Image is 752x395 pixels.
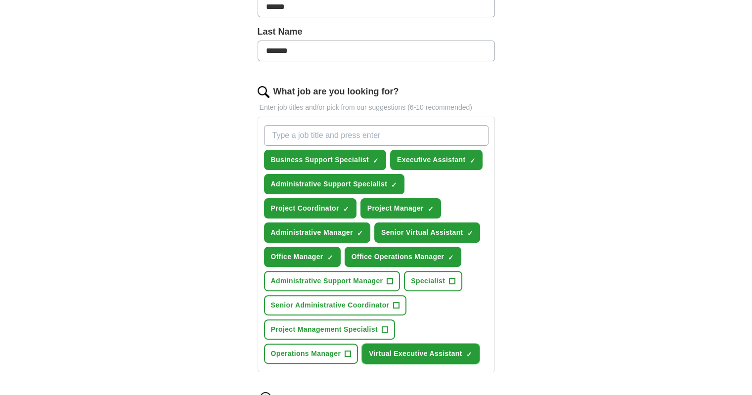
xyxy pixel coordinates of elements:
label: Last Name [258,25,495,39]
span: Senior Administrative Coordinator [271,300,390,310]
span: Business Support Specialist [271,155,369,165]
button: Business Support Specialist✓ [264,150,387,170]
button: Administrative Support Manager [264,271,400,291]
button: Administrative Support Specialist✓ [264,174,405,194]
button: Senior Virtual Assistant✓ [374,222,481,243]
span: Project Management Specialist [271,324,378,335]
button: Virtual Executive Assistant✓ [362,344,479,364]
span: Office Manager [271,252,323,262]
button: Project Management Specialist [264,319,395,340]
label: What job are you looking for? [273,85,399,98]
span: Project Manager [367,203,424,214]
span: Administrative Manager [271,227,353,238]
span: Office Operations Manager [352,252,444,262]
span: Senior Virtual Assistant [381,227,463,238]
span: ✓ [343,205,349,213]
p: Enter job titles and/or pick from our suggestions (6-10 recommended) [258,102,495,113]
span: Virtual Executive Assistant [369,349,462,359]
input: Type a job title and press enter [264,125,488,146]
span: ✓ [327,254,333,262]
button: Office Operations Manager✓ [345,247,462,267]
button: Operations Manager [264,344,358,364]
span: ✓ [391,181,397,189]
span: Operations Manager [271,349,341,359]
span: ✓ [469,157,475,165]
span: Executive Assistant [397,155,465,165]
button: Office Manager✓ [264,247,341,267]
button: Executive Assistant✓ [390,150,483,170]
span: Project Coordinator [271,203,339,214]
button: Specialist [404,271,462,291]
span: ✓ [357,229,363,237]
button: Administrative Manager✓ [264,222,370,243]
img: search.png [258,86,269,98]
button: Project Coordinator✓ [264,198,356,219]
span: ✓ [428,205,434,213]
button: Senior Administrative Coordinator [264,295,407,315]
span: ✓ [448,254,454,262]
button: Project Manager✓ [360,198,441,219]
span: ✓ [466,351,472,358]
span: Administrative Support Specialist [271,179,388,189]
span: ✓ [467,229,473,237]
span: Specialist [411,276,445,286]
span: ✓ [373,157,379,165]
span: Administrative Support Manager [271,276,383,286]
